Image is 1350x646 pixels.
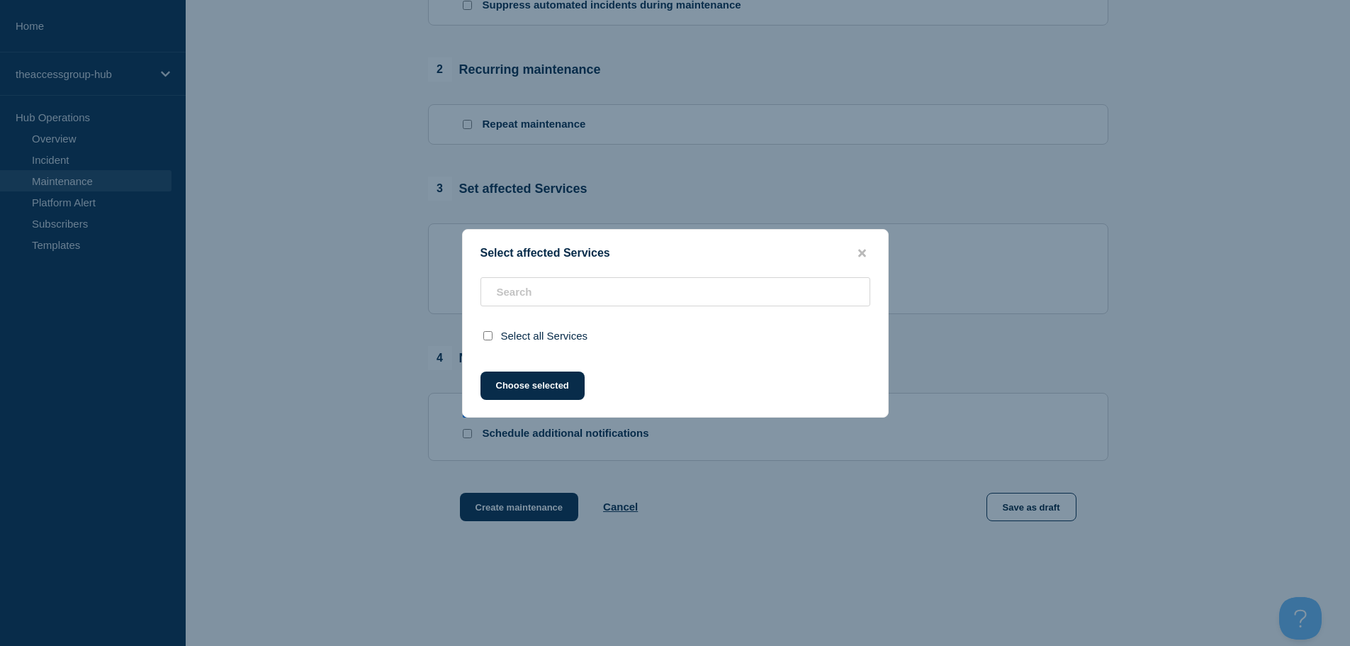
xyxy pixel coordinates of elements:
[480,277,870,306] input: Search
[854,247,870,260] button: close button
[483,331,493,340] input: select all checkbox
[480,372,585,400] button: Choose selected
[463,247,888,260] div: Select affected Services
[501,330,588,342] span: Select all Services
